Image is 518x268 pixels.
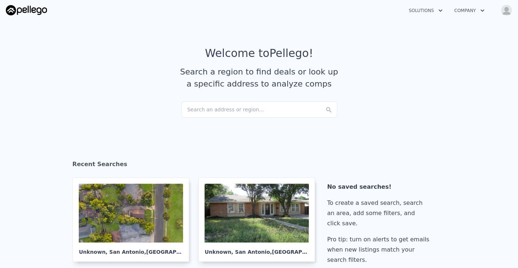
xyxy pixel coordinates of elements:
[198,177,321,262] a: Unknown, San Antonio,[GEOGRAPHIC_DATA] 78223
[205,242,309,256] div: Unknown , San Antonio
[178,66,341,90] div: Search a region to find deals or look up a specific address to analyze comps
[501,4,512,16] img: avatar
[205,47,313,60] div: Welcome to Pellego !
[270,249,351,255] span: , [GEOGRAPHIC_DATA] 78223
[79,242,183,256] div: Unknown , San Antonio
[327,182,432,192] div: No saved searches!
[327,198,432,229] div: To create a saved search, search an area, add some filters, and click save.
[6,5,47,15] img: Pellego
[144,249,226,255] span: , [GEOGRAPHIC_DATA] 78203
[181,102,337,118] div: Search an address or region...
[73,154,446,177] div: Recent Searches
[73,177,195,262] a: Unknown, San Antonio,[GEOGRAPHIC_DATA] 78203
[448,4,490,17] button: Company
[327,234,432,265] div: Pro tip: turn on alerts to get emails when new listings match your search filters.
[403,4,448,17] button: Solutions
